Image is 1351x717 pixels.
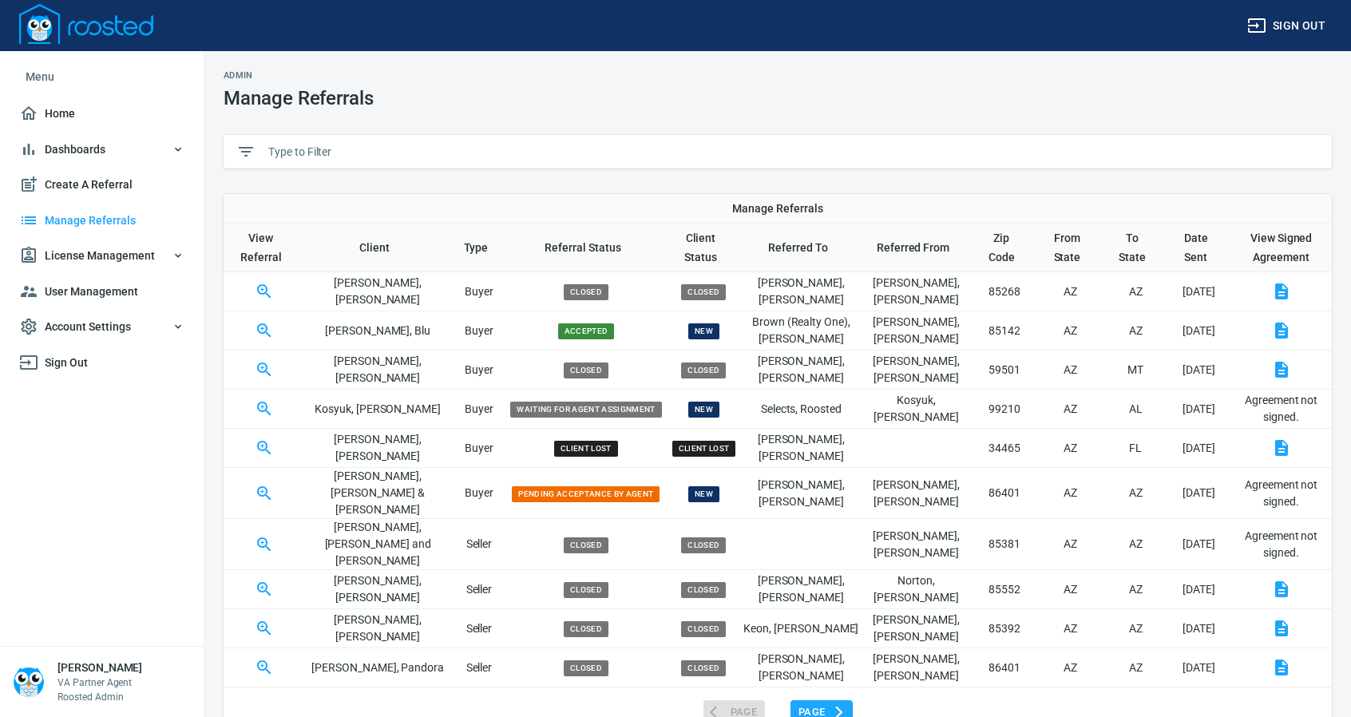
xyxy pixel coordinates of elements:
span: Closed [564,621,608,637]
span: Closed [564,537,608,553]
td: AZ [1036,570,1103,609]
p: [PERSON_NAME] , [PERSON_NAME] [859,612,973,645]
td: AZ [1036,429,1103,468]
p: [PERSON_NAME] , Pandora [305,660,451,676]
p: Buyer [451,401,508,418]
p: Agreement not signed. [1237,528,1325,561]
span: Closed [564,362,608,378]
td: 59501 [973,351,1037,390]
td: AZ [1104,468,1167,519]
p: [PERSON_NAME] , [PERSON_NAME] [743,275,859,308]
td: AZ [1036,519,1103,570]
span: New [688,323,719,339]
p: [PERSON_NAME] , [PERSON_NAME] [305,353,451,386]
p: [PERSON_NAME] , [PERSON_NAME] [743,477,859,510]
button: License Management [13,238,191,274]
span: Closed [681,660,726,676]
a: Create A Referral [13,167,191,203]
p: [PERSON_NAME] , [PERSON_NAME] and [PERSON_NAME] [305,519,451,569]
iframe: Chat [1283,645,1339,705]
p: Norton , [PERSON_NAME] [859,572,973,606]
img: Person [13,666,45,698]
th: Toggle SortBy [973,224,1037,272]
p: [PERSON_NAME] , [PERSON_NAME] [743,353,859,386]
span: Client Lost [554,441,618,457]
td: 99210 [973,390,1037,429]
span: Pending Acceptance by Agent [512,486,660,502]
span: Sign Out [19,353,184,373]
p: Seller [451,620,508,637]
p: [PERSON_NAME] , [PERSON_NAME] [859,651,973,684]
p: Buyer [451,323,508,339]
td: 86401 [973,468,1037,519]
input: Type to Filter [268,140,1319,164]
p: [DATE] [1167,536,1230,553]
p: Agreement not signed. [1237,392,1325,426]
span: Closed [681,582,726,598]
p: [DATE] [1167,581,1230,598]
td: AZ [1104,570,1167,609]
span: Create A Referral [19,175,184,195]
span: Client Lost [672,441,736,457]
span: Accepted [558,323,615,339]
span: User Management [19,282,184,302]
th: View Referral [224,224,305,272]
p: Keon , [PERSON_NAME] [743,620,859,637]
p: Brown (Realty One) , [PERSON_NAME] [743,314,859,347]
th: Toggle SortBy [1104,224,1167,272]
span: New [688,486,719,502]
th: Toggle SortBy [451,224,508,272]
p: Buyer [451,485,508,501]
img: Logo [19,4,153,44]
span: License Management [19,246,184,266]
p: VA Partner Agent [57,675,142,690]
p: Kosyuk , [PERSON_NAME] [859,392,973,426]
button: Sign out [1241,11,1332,41]
p: [PERSON_NAME] , [PERSON_NAME] [859,528,973,561]
p: [PERSON_NAME] , [PERSON_NAME] & [PERSON_NAME] [305,468,451,518]
p: Buyer [451,362,508,378]
td: AZ [1036,272,1103,311]
p: [DATE] [1167,323,1230,339]
td: AZ [1104,272,1167,311]
th: Toggle SortBy [305,224,451,272]
td: 85268 [973,272,1037,311]
td: 85381 [973,519,1037,570]
span: Closed [681,621,726,637]
p: [DATE] [1167,485,1230,501]
th: View Signed Agreement [1230,224,1332,272]
span: Closed [564,660,608,676]
span: Closed [564,582,608,598]
td: 86401 [973,648,1037,687]
p: [PERSON_NAME] , [PERSON_NAME] [743,572,859,606]
p: Buyer [451,283,508,300]
td: AZ [1036,311,1103,351]
p: [DATE] [1167,362,1230,378]
th: Manage Referrals [224,194,1332,224]
p: [PERSON_NAME] , [PERSON_NAME] [859,353,973,386]
button: Account Settings [13,309,191,345]
p: Roosted Admin [57,690,142,704]
td: AZ [1036,648,1103,687]
th: Toggle SortBy [1036,224,1103,272]
td: AZ [1036,351,1103,390]
h2: Admin [224,70,374,81]
p: Selects , Roosted [743,401,859,418]
p: [PERSON_NAME] , [PERSON_NAME] [859,275,973,308]
a: Sign Out [13,345,191,381]
p: [DATE] [1167,401,1230,418]
td: AZ [1036,609,1103,648]
p: Agreement not signed. [1237,477,1325,510]
td: 85392 [973,609,1037,648]
p: [PERSON_NAME] , [PERSON_NAME] [859,314,973,347]
span: Closed [681,537,726,553]
p: [PERSON_NAME] , [PERSON_NAME] [305,572,451,606]
a: Manage Referrals [13,203,191,239]
td: AZ [1104,519,1167,570]
p: [PERSON_NAME] , [PERSON_NAME] [305,612,451,645]
td: MT [1104,351,1167,390]
td: AL [1104,390,1167,429]
span: New [688,402,719,418]
p: [DATE] [1167,660,1230,676]
td: AZ [1036,390,1103,429]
